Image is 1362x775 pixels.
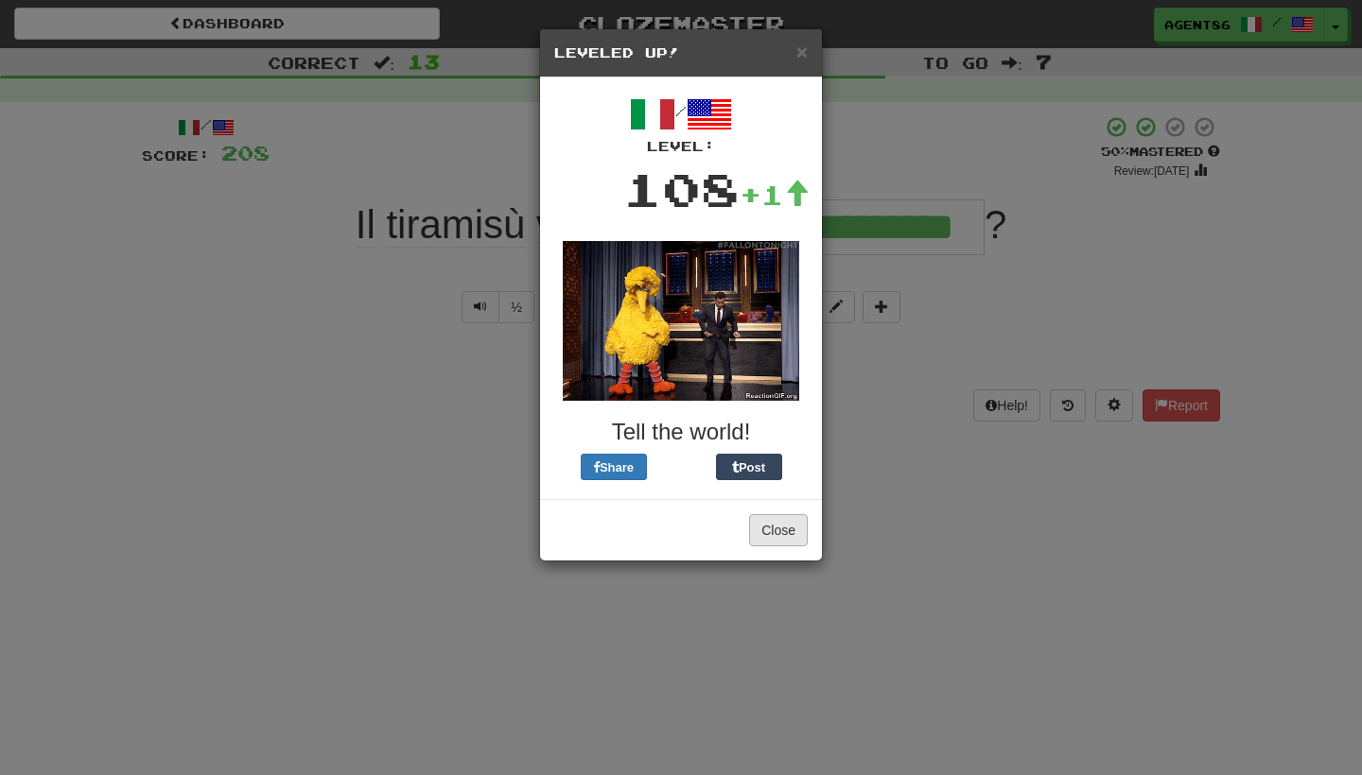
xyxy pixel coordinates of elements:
[563,241,799,401] img: big-bird-dfe9672fae860091fcf6a06443af7cad9ede96569e196c6f5e6e39cc9ba8cdde.gif
[554,420,808,444] h3: Tell the world!
[740,176,810,214] div: +1
[581,454,647,480] button: Share
[749,514,808,546] button: Close
[647,454,716,480] iframe: X Post Button
[716,454,782,480] button: Post
[554,92,808,156] div: /
[554,43,808,62] h5: Leveled Up!
[796,42,808,61] button: Close
[554,137,808,156] div: Level:
[796,41,808,62] span: ×
[623,156,740,222] div: 108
